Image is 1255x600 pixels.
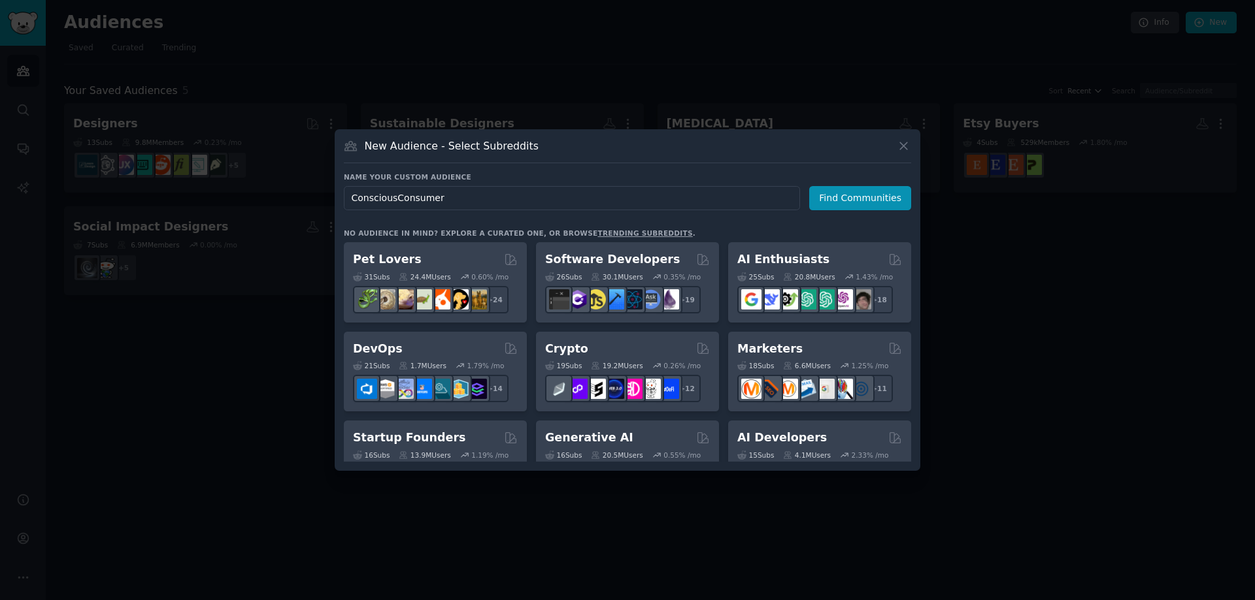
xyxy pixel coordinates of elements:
[344,229,695,238] div: No audience in mind? Explore a curated one, or browse .
[833,379,853,399] img: MarketingResearch
[353,251,422,268] h2: Pet Lovers
[673,375,701,402] div: + 12
[852,450,889,460] div: 2.33 % /mo
[659,379,679,399] img: defi_
[663,450,701,460] div: 0.55 % /mo
[778,379,798,399] img: AskMarketing
[471,450,509,460] div: 1.19 % /mo
[856,272,893,281] div: 1.43 % /mo
[737,272,774,281] div: 25 Sub s
[412,289,432,309] img: turtle
[865,375,893,402] div: + 11
[741,379,761,399] img: content_marketing
[760,379,780,399] img: bigseo
[399,272,450,281] div: 24.4M Users
[545,272,582,281] div: 26 Sub s
[597,229,692,237] a: trending subreddits
[741,289,761,309] img: GoogleGeminiAI
[481,286,509,313] div: + 24
[399,361,446,370] div: 1.7M Users
[353,341,403,357] h2: DevOps
[357,379,377,399] img: azuredevops
[814,289,835,309] img: chatgpt_prompts_
[760,289,780,309] img: DeepSeek
[778,289,798,309] img: AItoolsCatalog
[481,375,509,402] div: + 14
[375,289,395,309] img: ballpython
[663,361,701,370] div: 0.26 % /mo
[430,379,450,399] img: platformengineering
[737,251,829,268] h2: AI Enthusiasts
[471,272,509,281] div: 0.60 % /mo
[393,379,414,399] img: Docker_DevOps
[622,289,643,309] img: reactnative
[375,379,395,399] img: AWS_Certified_Experts
[641,289,661,309] img: AskComputerScience
[545,430,633,446] h2: Generative AI
[851,379,871,399] img: OnlineMarketing
[412,379,432,399] img: DevOpsLinks
[586,379,606,399] img: ethstaker
[851,289,871,309] img: ArtificalIntelligence
[467,289,487,309] img: dogbreed
[783,272,835,281] div: 20.8M Users
[809,186,911,210] button: Find Communities
[344,186,800,210] input: Pick a short name, like "Digital Marketers" or "Movie-Goers"
[591,272,643,281] div: 30.1M Users
[549,379,569,399] img: ethfinance
[545,450,582,460] div: 16 Sub s
[796,289,816,309] img: chatgpt_promptDesign
[353,272,390,281] div: 31 Sub s
[833,289,853,309] img: OpenAIDev
[604,379,624,399] img: web3
[448,289,469,309] img: PetAdvice
[591,361,643,370] div: 19.2M Users
[783,450,831,460] div: 4.1M Users
[353,361,390,370] div: 21 Sub s
[814,379,835,399] img: googleads
[545,361,582,370] div: 19 Sub s
[393,289,414,309] img: leopardgeckos
[549,289,569,309] img: software
[852,361,889,370] div: 1.25 % /mo
[545,251,680,268] h2: Software Developers
[641,379,661,399] img: CryptoNews
[604,289,624,309] img: iOSProgramming
[344,172,911,182] h3: Name your custom audience
[659,289,679,309] img: elixir
[737,341,803,357] h2: Marketers
[737,361,774,370] div: 18 Sub s
[783,361,831,370] div: 6.6M Users
[353,430,465,446] h2: Startup Founders
[673,286,701,313] div: + 19
[545,341,588,357] h2: Crypto
[586,289,606,309] img: learnjavascript
[357,289,377,309] img: herpetology
[591,450,643,460] div: 20.5M Users
[353,450,390,460] div: 16 Sub s
[467,361,505,370] div: 1.79 % /mo
[567,289,588,309] img: csharp
[622,379,643,399] img: defiblockchain
[430,289,450,309] img: cockatiel
[663,272,701,281] div: 0.35 % /mo
[399,450,450,460] div: 13.9M Users
[737,450,774,460] div: 15 Sub s
[737,430,827,446] h2: AI Developers
[796,379,816,399] img: Emailmarketing
[567,379,588,399] img: 0xPolygon
[467,379,487,399] img: PlatformEngineers
[448,379,469,399] img: aws_cdk
[865,286,893,313] div: + 18
[365,139,539,153] h3: New Audience - Select Subreddits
